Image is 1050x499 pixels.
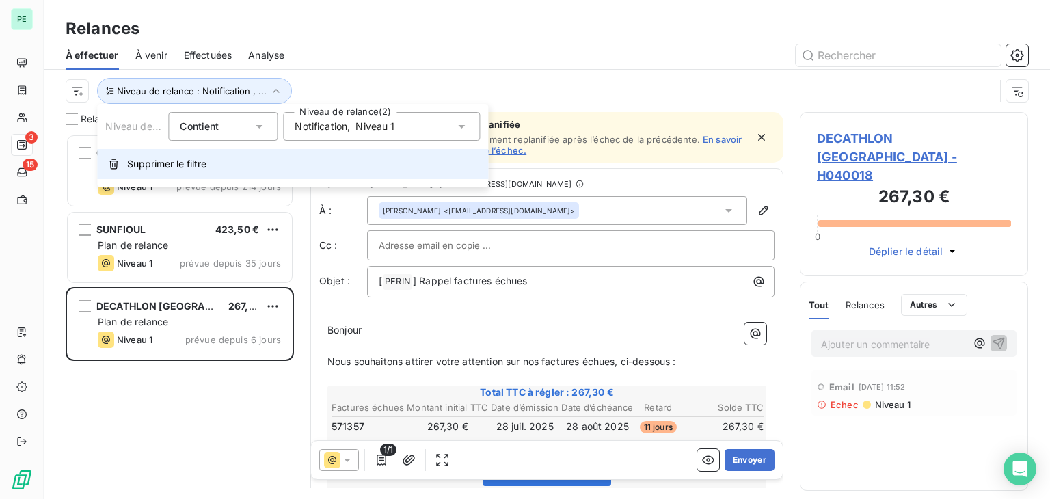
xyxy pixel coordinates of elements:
[117,334,152,345] span: Niveau 1
[180,120,219,132] span: Contient
[413,275,528,286] span: ] Rappel factures échues
[319,204,367,217] label: À :
[25,131,38,144] span: 3
[97,149,488,179] button: Supprimer le filtre
[490,401,559,415] th: Date d’émission
[874,399,911,410] span: Niveau 1
[319,239,367,252] label: Cc :
[682,401,764,415] th: Solde TTC
[809,299,829,310] span: Tout
[248,49,284,62] span: Analyse
[96,224,146,235] span: SUNFIOUL
[185,334,281,345] span: prévue depuis 6 jours
[319,275,350,286] span: Objet :
[11,469,33,491] img: Logo LeanPay
[332,420,364,433] span: 571357
[901,294,967,316] button: Autres
[380,444,396,456] span: 1/1
[682,419,764,434] td: 267,30 €
[66,49,119,62] span: À effectuer
[636,401,681,415] th: Retard
[97,78,292,104] button: Niveau de relance : Notification , ...
[561,401,634,415] th: Date d’échéance
[105,120,189,132] span: Niveau de relance
[829,381,854,392] span: Email
[98,316,168,327] span: Plan de relance
[640,421,677,433] span: 11 jours
[127,157,206,171] span: Supprimer le filtre
[406,401,489,415] th: Montant initial TTC
[796,44,1001,66] input: Rechercher
[11,8,33,30] div: PE
[355,120,394,133] span: Niveau 1
[435,180,571,188] span: - [EMAIL_ADDRESS][DOMAIN_NAME]
[817,185,1011,212] h3: 267,30 €
[383,274,412,290] span: PERIN
[350,119,746,130] span: Relance automatiquement replanifiée
[184,49,232,62] span: Effectuées
[96,147,262,159] span: CENTRE D IMAGERIE EPINAYSEINE
[329,386,764,399] span: Total TTC à régler : 267,30 €
[180,258,281,269] span: prévue depuis 35 jours
[347,120,350,133] span: ,
[295,120,347,133] span: Notification
[846,299,885,310] span: Relances
[817,129,1011,185] span: DECATHLON [GEOGRAPHIC_DATA] - H040018
[327,324,362,336] span: Bonjour
[66,16,139,41] h3: Relances
[383,206,441,215] span: [PERSON_NAME]
[379,235,526,256] input: Adresse email en copie ...
[815,231,820,242] span: 0
[96,300,260,312] span: DECATHLON [GEOGRAPHIC_DATA]
[1004,453,1036,485] div: Open Intercom Messenger
[831,399,859,410] span: Echec
[117,258,152,269] span: Niveau 1
[859,383,906,391] span: [DATE] 11:52
[865,243,964,259] button: Déplier le détail
[331,401,405,415] th: Factures échues
[561,419,634,434] td: 28 août 2025
[215,224,259,235] span: 423,50 €
[98,239,168,251] span: Plan de relance
[81,112,122,126] span: Relances
[23,159,38,171] span: 15
[135,49,167,62] span: À venir
[725,449,775,471] button: Envoyer
[117,85,267,96] span: Niveau de relance : Notification , ...
[228,300,270,312] span: 267,30 €
[66,134,294,499] div: grid
[370,180,433,188] span: [PERSON_NAME]
[379,275,382,286] span: [
[490,419,559,434] td: 28 juil. 2025
[869,244,943,258] span: Déplier le détail
[350,134,700,145] span: Cette relance a été automatiquement replanifiée après l’échec de la précédente.
[406,419,489,434] td: 267,30 €
[327,355,676,367] span: Nous souhaitons attirer votre attention sur nos factures échues, ci-dessous :
[383,206,575,215] div: <[EMAIL_ADDRESS][DOMAIN_NAME]>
